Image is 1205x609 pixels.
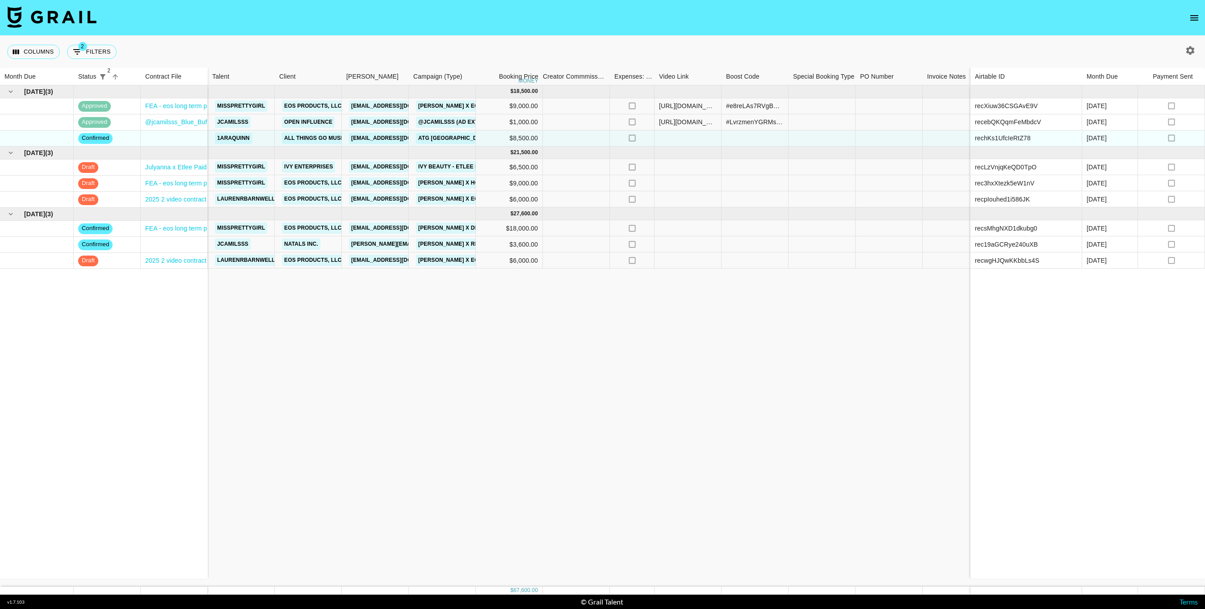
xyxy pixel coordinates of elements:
[78,118,111,126] span: approved
[4,85,17,98] button: hide children
[416,193,535,205] a: [PERSON_NAME] x eos Holiday Launch
[513,587,538,594] div: 67,600.00
[518,78,538,84] div: money
[349,133,449,144] a: [EMAIL_ADDRESS][DOMAIN_NAME]
[659,101,717,110] div: https://www.tiktok.com/@missprettygirl/video/7550847181226364215?is_from_webapp=1&sender_device=p...
[416,255,583,266] a: [PERSON_NAME] x eos Back to School Shower Caddy
[789,68,856,85] div: Special Booking Type
[215,239,251,250] a: jcamilsss
[655,68,722,85] div: Video Link
[1087,256,1107,265] div: Nov '25
[416,239,571,250] a: [PERSON_NAME] X Ritual Campaign ([DATE] - [DATE])
[975,179,1034,188] div: rec3hxXtezk5eW1nV
[215,133,252,144] a: 1araquinn
[145,118,343,126] a: @jcamilsss_Blue_Buffalo_Tastefuls_KMW_2025_Addendum.docx.pdf
[975,68,1005,85] div: Airtable ID
[349,177,449,189] a: [EMAIL_ADDRESS][DOMAIN_NAME]
[510,149,513,156] div: $
[513,88,538,95] div: 18,500.00
[416,117,718,128] a: @jcamilsss (AD EXTENSION) | Blue Buffalo BLUE Kitty’s Most Wanted Tastefuls TikTok Campaign
[1185,9,1203,27] button: open drawer
[1087,101,1107,110] div: Sep '25
[659,68,689,85] div: Video Link
[215,161,267,172] a: missprettygirl
[499,68,538,85] div: Booking Price
[1087,224,1107,233] div: Nov '25
[78,240,113,249] span: confirmed
[476,191,543,207] div: $6,000.00
[105,66,113,75] span: 2
[416,101,609,112] a: [PERSON_NAME] x eos Summer Gourmand Body Lotion Launch
[722,68,789,85] div: Boost Code
[342,68,409,85] div: Booker
[975,195,1030,204] div: recpIouhed1i586JK
[581,597,623,606] div: © Grail Talent
[476,98,543,114] div: $9,000.00
[975,118,1041,126] div: recebQKQqmFeMbdcV
[476,114,543,130] div: $1,000.00
[349,239,541,250] a: [PERSON_NAME][EMAIL_ADDRESS][PERSON_NAME][DOMAIN_NAME]
[215,177,267,189] a: missprettygirl
[4,68,36,85] div: Month Due
[409,68,476,85] div: Campaign (Type)
[78,195,98,204] span: draft
[1087,240,1107,249] div: Nov '25
[416,133,510,144] a: ATG [GEOGRAPHIC_DATA] x HER
[208,68,275,85] div: Talent
[856,68,923,85] div: PO Number
[282,177,344,189] a: EOS Products, LLC
[346,68,399,85] div: [PERSON_NAME]
[145,179,246,188] a: FEA - eos long term partnership.pdf
[78,134,113,143] span: confirmed
[109,71,122,83] button: Sort
[513,149,538,156] div: 21,500.00
[45,87,53,96] span: ( 3 )
[476,175,543,191] div: $9,000.00
[4,147,17,159] button: hide children
[78,68,97,85] div: Status
[543,68,605,85] div: Creator Commmission Override
[282,161,335,172] a: Ivy Enterprises
[970,68,1082,85] div: Airtable ID
[145,163,280,172] a: Julyanna x Etlee Paid Partnership_SIGNED.pdf
[215,101,267,112] a: missprettygirl
[215,117,251,128] a: jcamilsss
[975,134,1031,143] div: rechKs1UfcIeRtZ78
[24,210,45,218] span: [DATE]
[476,252,543,269] div: $6,000.00
[975,163,1037,172] div: recLzVnjqKeQD0TpO
[1087,134,1107,143] div: Sep '25
[24,87,45,96] span: [DATE]
[145,224,246,233] a: FEA - eos long term partnership.pdf
[215,193,277,205] a: laurenrbarnwell
[543,68,610,85] div: Creator Commmission Override
[416,161,560,172] a: Ivy Beauty - Etlee Fragrance Launch ([DATE])
[860,68,894,85] div: PO Number
[1138,68,1205,85] div: Payment Sent
[476,236,543,252] div: $3,600.00
[78,256,98,265] span: draft
[416,177,539,189] a: [PERSON_NAME] x Holiday Body Launch
[97,71,109,83] button: Show filters
[975,101,1038,110] div: recXiuw36CSGAvE9V
[78,179,98,188] span: draft
[726,101,784,110] div: #e8reLAs7RVgBByKvn4RyLSKRe48A/xrroh22KCrTTeXml+prHHCBU+ivq8vNrUE=
[726,118,784,126] div: #LvrzmenYGRMsnnZSm5UX9ML63coec+cvGvrE+xk5OgfdDmcpQpjSajvZhYtAlEE=
[282,101,344,112] a: EOS Products, LLC
[282,193,344,205] a: EOS Products, LLC
[78,42,87,51] span: 2
[282,255,344,266] a: EOS Products, LLC
[7,6,97,28] img: Grail Talent
[215,255,277,266] a: laurenrbarnwell
[1087,195,1107,204] div: Oct '25
[476,130,543,147] div: $8,500.00
[78,163,98,172] span: draft
[349,223,449,234] a: [EMAIL_ADDRESS][DOMAIN_NAME]
[145,256,358,265] a: 2025 2 video contract (@laurenrbarnwell x eos Partnership Agreement).pdf
[476,220,543,236] div: $18,000.00
[45,148,53,157] span: ( 3 )
[975,240,1038,249] div: rec19aGCRye240uXB
[1087,118,1107,126] div: Sep '25
[1153,68,1193,85] div: Payment Sent
[923,68,990,85] div: Invoice Notes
